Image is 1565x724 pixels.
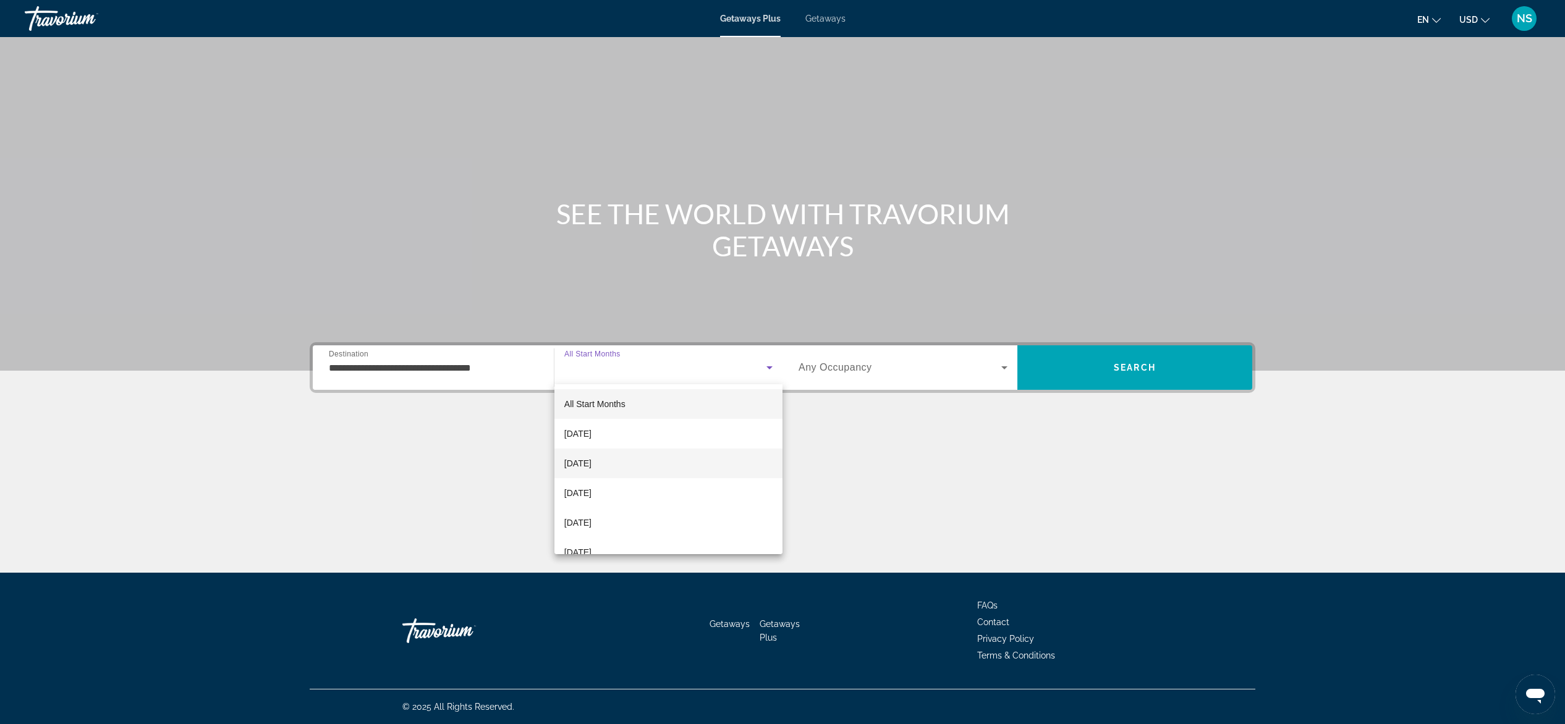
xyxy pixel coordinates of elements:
[1516,675,1555,714] iframe: Button to launch messaging window
[564,399,626,409] span: All Start Months
[564,426,592,441] span: [DATE]
[564,515,592,530] span: [DATE]
[564,456,592,471] span: [DATE]
[564,545,592,560] span: [DATE]
[564,486,592,500] span: [DATE]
